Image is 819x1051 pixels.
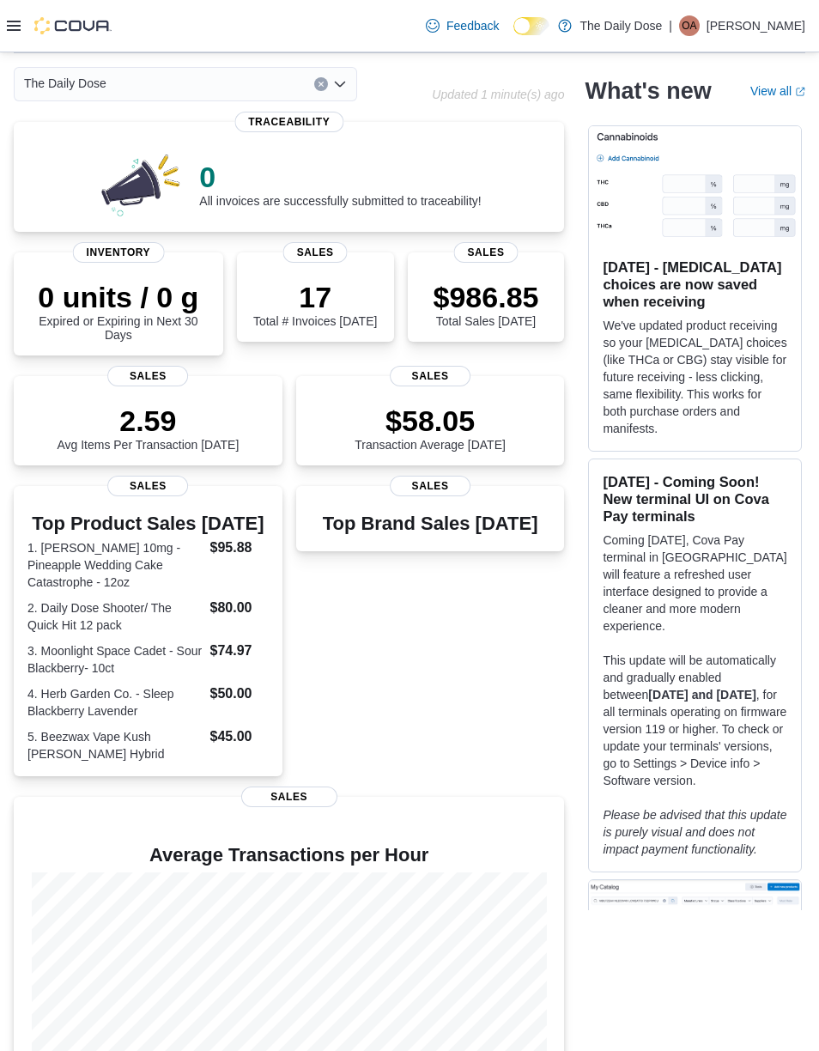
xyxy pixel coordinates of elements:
span: Traceability [234,112,343,132]
svg: External link [795,87,805,97]
p: 0 [199,160,481,194]
h2: What's new [585,77,711,105]
dd: $95.88 [210,538,269,558]
dt: 4. Herb Garden Co. - Sleep Blackberry Lavender [27,685,203,720]
p: Coming [DATE], Cova Pay terminal in [GEOGRAPHIC_DATA] will feature a refreshed user interface des... [603,532,787,635]
p: 0 units / 0 g [27,280,209,314]
input: Dark Mode [513,17,549,35]
dt: 3. Moonlight Space Cadet - Sour Blackberry- 10ct [27,642,203,677]
span: OA [682,15,696,36]
h3: Top Brand Sales [DATE] [323,513,538,534]
dd: $80.00 [210,598,269,618]
p: 2.59 [57,404,239,438]
p: 17 [253,280,377,314]
p: | [669,15,672,36]
em: Please be advised that this update is purely visual and does not impact payment functionality. [603,808,786,856]
p: This update will be automatically and gradually enabled between , for all terminals operating on ... [603,652,787,789]
p: Updated 1 minute(s) ago [432,88,564,101]
h3: [DATE] - [MEDICAL_DATA] choices are now saved when receiving [603,258,787,310]
p: The Daily Dose [580,15,663,36]
span: Inventory [73,242,165,263]
dt: 5. Beezwax Vape Kush [PERSON_NAME] Hybrid [27,728,203,762]
button: Clear input [314,77,328,91]
dt: 2. Daily Dose Shooter/ The Quick Hit 12 pack [27,599,203,634]
span: Sales [241,787,337,807]
span: Sales [390,476,470,496]
dd: $50.00 [210,683,269,704]
img: 0 [97,149,186,218]
img: Cova [34,17,112,34]
div: Omar Ali [679,15,700,36]
div: Transaction Average [DATE] [355,404,506,452]
p: $986.85 [434,280,539,314]
div: Expired or Expiring in Next 30 Days [27,280,209,342]
h3: Top Product Sales [DATE] [27,513,269,534]
strong: [DATE] and [DATE] [648,688,755,702]
div: All invoices are successfully submitted to traceability! [199,160,481,208]
div: Total Sales [DATE] [434,280,539,328]
dd: $74.97 [210,641,269,661]
span: Sales [107,366,188,386]
dd: $45.00 [210,726,269,747]
span: Sales [390,366,470,386]
button: Open list of options [333,77,347,91]
h4: Average Transactions per Hour [27,845,550,866]
p: We've updated product receiving so your [MEDICAL_DATA] choices (like THCa or CBG) stay visible fo... [603,317,787,437]
div: Avg Items Per Transaction [DATE] [57,404,239,452]
a: View allExternal link [750,84,805,98]
span: Feedback [446,17,499,34]
p: $58.05 [355,404,506,438]
h3: [DATE] - Coming Soon! New terminal UI on Cova Pay terminals [603,473,787,525]
span: Sales [454,242,519,263]
div: Total # Invoices [DATE] [253,280,377,328]
a: Feedback [419,9,506,43]
span: Sales [283,242,348,263]
p: [PERSON_NAME] [707,15,805,36]
span: Sales [107,476,188,496]
dt: 1. [PERSON_NAME] 10mg - Pineapple Wedding Cake Catastrophe - 12oz [27,539,203,591]
span: The Daily Dose [24,73,106,94]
